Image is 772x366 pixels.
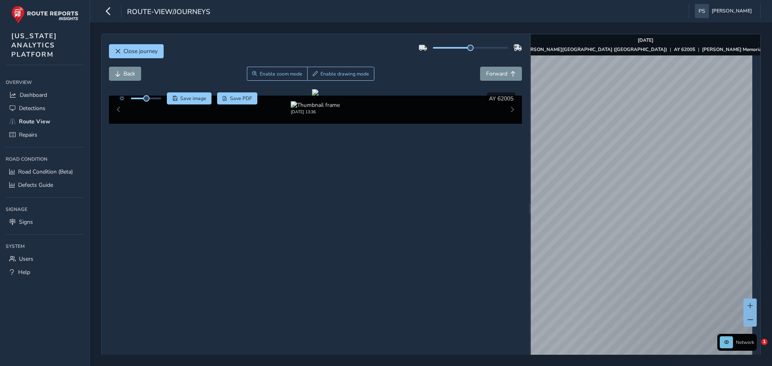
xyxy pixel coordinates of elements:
[695,4,709,18] img: diamond-layout
[695,4,755,18] button: [PERSON_NAME]
[6,252,84,266] a: Users
[127,7,210,18] span: route-view/journeys
[11,31,57,59] span: [US_STATE] ANALYTICS PLATFORM
[18,181,53,189] span: Defects Guide
[638,37,653,43] strong: [DATE]
[20,91,47,99] span: Dashboard
[712,4,752,18] span: [PERSON_NAME]
[11,6,78,24] img: rr logo
[496,46,667,53] strong: ASSET NO. [PERSON_NAME][GEOGRAPHIC_DATA] ([GEOGRAPHIC_DATA])
[291,101,340,109] img: Thumbnail frame
[6,115,84,128] a: Route View
[6,203,84,215] div: Signage
[6,165,84,178] a: Road Condition (Beta)
[6,88,84,102] a: Dashboard
[6,128,84,141] a: Repairs
[19,255,33,263] span: Users
[6,178,84,192] a: Defects Guide
[18,168,73,176] span: Road Condition (Beta)
[123,47,158,55] span: Close journey
[19,118,50,125] span: Route View
[736,339,754,346] span: Network
[486,70,507,78] span: Forward
[6,266,84,279] a: Help
[109,67,141,81] button: Back
[307,67,374,81] button: Draw
[19,104,45,112] span: Detections
[291,109,340,115] div: [DATE] 13:36
[167,92,211,104] button: Save
[320,71,369,77] span: Enable drawing mode
[6,215,84,229] a: Signs
[6,76,84,88] div: Overview
[745,339,764,358] iframe: Intercom live chat
[109,44,164,58] button: Close journey
[6,102,84,115] a: Detections
[6,240,84,252] div: System
[674,46,695,53] strong: AY 62005
[480,67,522,81] button: Forward
[761,339,768,345] span: 1
[6,153,84,165] div: Road Condition
[230,95,252,102] span: Save PDF
[19,218,33,226] span: Signs
[247,67,308,81] button: Zoom
[19,131,37,139] span: Repairs
[123,70,135,78] span: Back
[180,95,206,102] span: Save image
[18,268,30,276] span: Help
[217,92,258,104] button: PDF
[489,95,513,102] span: AY 62005
[260,71,302,77] span: Enable zoom mode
